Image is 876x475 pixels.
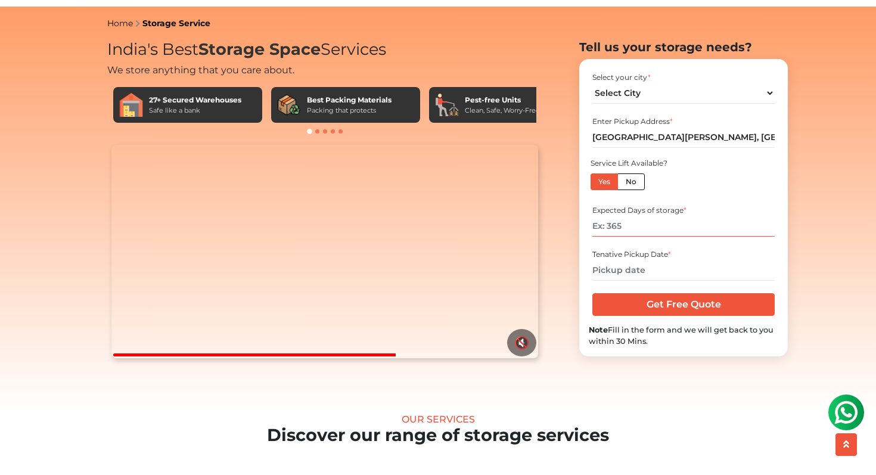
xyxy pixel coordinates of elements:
div: Safe like a bank [149,105,241,116]
input: Select Building or Nearest Landmark [592,127,774,148]
div: Fill in the form and we will get back to you within 30 Mins. [589,324,778,347]
div: Expected Days of storage [592,205,774,216]
div: Clean, Safe, Worry-Free [465,105,540,116]
input: Ex: 365 [592,216,774,237]
a: Home [107,18,133,29]
div: Tenative Pickup Date [592,249,774,260]
input: Get Free Quote [592,293,774,316]
div: Service Lift Available? [591,158,673,169]
div: Best Packing Materials [307,95,392,105]
img: whatsapp-icon.svg [12,12,36,36]
button: 🔇 [507,329,536,356]
div: 27+ Secured Warehouses [149,95,241,105]
label: Yes [591,173,618,190]
input: Pickup date [592,260,774,281]
label: No [617,173,645,190]
h2: Discover our range of storage services [35,425,841,446]
div: Select your city [592,72,774,83]
b: Note [589,325,608,334]
h1: India's Best Services [107,40,542,60]
img: 27+ Secured Warehouses [119,93,143,117]
div: Our Services [35,414,841,425]
div: Packing that protects [307,105,392,116]
button: scroll up [835,433,857,456]
div: Pest-free Units [465,95,540,105]
video: Your browser does not support the video tag. [111,145,538,358]
img: Best Packing Materials [277,93,301,117]
div: Enter Pickup Address [592,116,774,127]
a: Storage Service [142,18,210,29]
span: Storage Space [198,39,321,59]
img: Pest-free Units [435,93,459,117]
span: We store anything that you care about. [107,64,294,76]
h2: Tell us your storage needs? [579,40,788,54]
